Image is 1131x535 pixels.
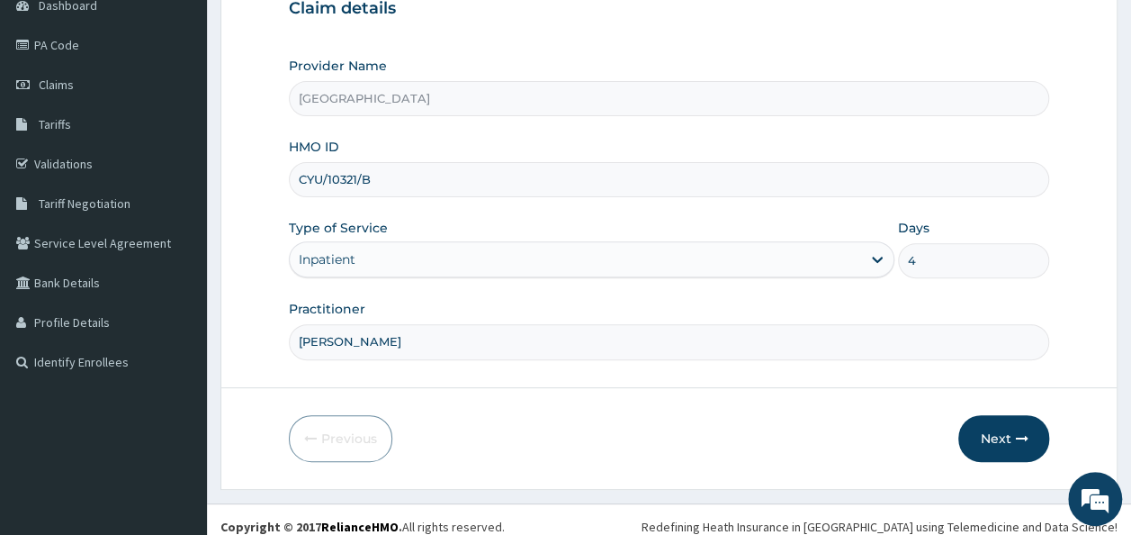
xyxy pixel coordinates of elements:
label: Practitioner [289,300,365,318]
span: Tariff Negotiation [39,195,130,212]
div: Inpatient [299,250,355,268]
button: Next [958,415,1049,462]
span: Tariffs [39,116,71,132]
span: Claims [39,77,74,93]
a: RelianceHMO [321,519,399,535]
button: Previous [289,415,392,462]
label: Days [898,219,929,237]
img: d_794563401_company_1708531726252_794563401 [33,90,73,135]
strong: Copyright © 2017 . [220,519,402,535]
span: We're online! [104,156,248,338]
div: Chat with us now [94,101,302,124]
div: Minimize live chat window [295,9,338,52]
input: Enter Name [289,324,1050,359]
textarea: Type your message and hit 'Enter' [9,349,343,413]
label: HMO ID [289,138,339,156]
label: Type of Service [289,219,388,237]
input: Enter HMO ID [289,162,1050,197]
label: Provider Name [289,57,387,75]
